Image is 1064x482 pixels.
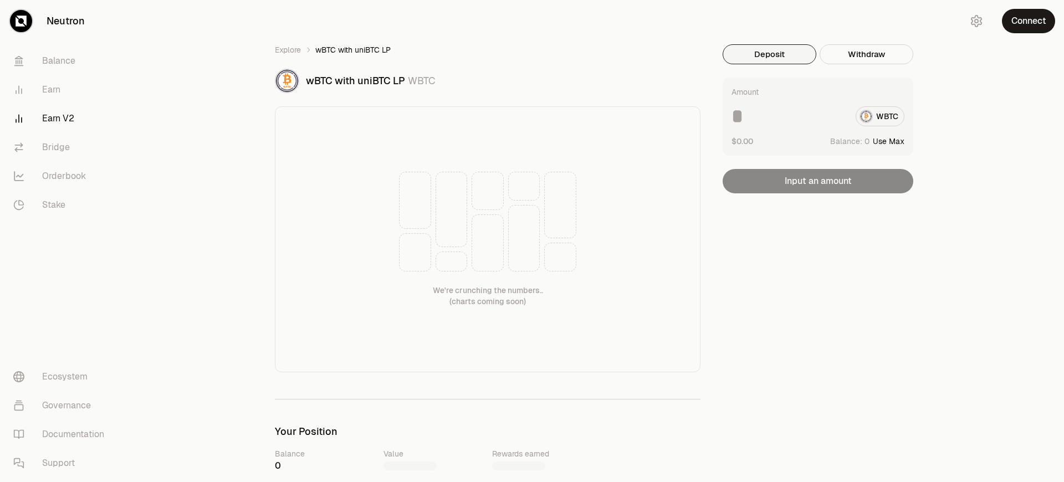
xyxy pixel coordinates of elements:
[4,362,120,391] a: Ecosystem
[4,191,120,219] a: Stake
[4,162,120,191] a: Orderbook
[873,136,904,147] button: Use Max
[275,426,700,437] h3: Your Position
[4,420,120,449] a: Documentation
[4,391,120,420] a: Governance
[4,133,120,162] a: Bridge
[275,448,375,459] div: Balance
[275,44,700,55] nav: breadcrumb
[731,86,759,98] div: Amount
[4,449,120,478] a: Support
[830,136,862,147] span: Balance:
[731,135,753,147] button: $0.00
[383,448,483,459] div: Value
[275,44,301,55] a: Explore
[492,448,592,459] div: Rewards earned
[4,104,120,133] a: Earn V2
[1002,9,1055,33] button: Connect
[4,47,120,75] a: Balance
[820,44,913,64] button: Withdraw
[306,74,405,87] span: wBTC with uniBTC LP
[723,44,816,64] button: Deposit
[276,70,298,92] img: WBTC Logo
[4,75,120,104] a: Earn
[433,285,543,307] div: We're crunching the numbers.. (charts coming soon)
[315,44,391,55] span: wBTC with uniBTC LP
[408,74,436,87] span: WBTC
